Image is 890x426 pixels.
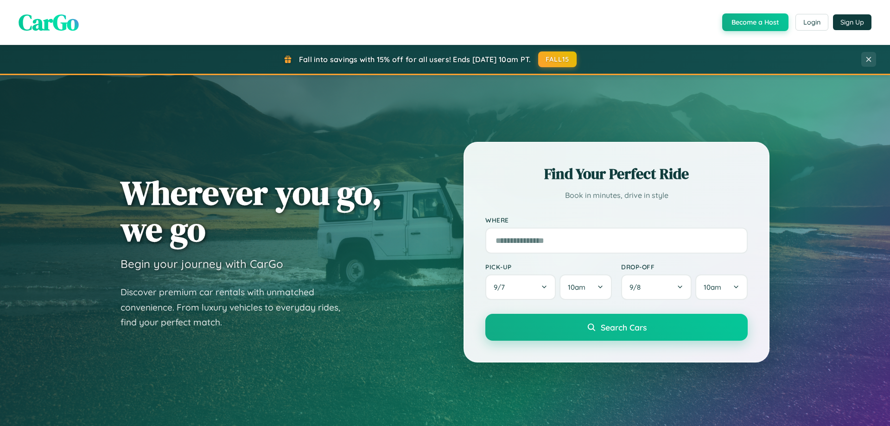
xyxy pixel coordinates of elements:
[485,189,748,202] p: Book in minutes, drive in style
[629,283,645,292] span: 9 / 8
[795,14,828,31] button: Login
[621,263,748,271] label: Drop-off
[494,283,509,292] span: 9 / 7
[121,257,283,271] h3: Begin your journey with CarGo
[485,314,748,341] button: Search Cars
[485,164,748,184] h2: Find Your Perfect Ride
[485,216,748,224] label: Where
[538,51,577,67] button: FALL15
[695,274,748,300] button: 10am
[722,13,788,31] button: Become a Host
[621,274,692,300] button: 9/8
[121,285,352,330] p: Discover premium car rentals with unmatched convenience. From luxury vehicles to everyday rides, ...
[601,322,647,332] span: Search Cars
[19,7,79,38] span: CarGo
[568,283,585,292] span: 10am
[485,263,612,271] label: Pick-up
[559,274,612,300] button: 10am
[121,174,382,248] h1: Wherever you go, we go
[704,283,721,292] span: 10am
[833,14,871,30] button: Sign Up
[299,55,531,64] span: Fall into savings with 15% off for all users! Ends [DATE] 10am PT.
[485,274,556,300] button: 9/7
